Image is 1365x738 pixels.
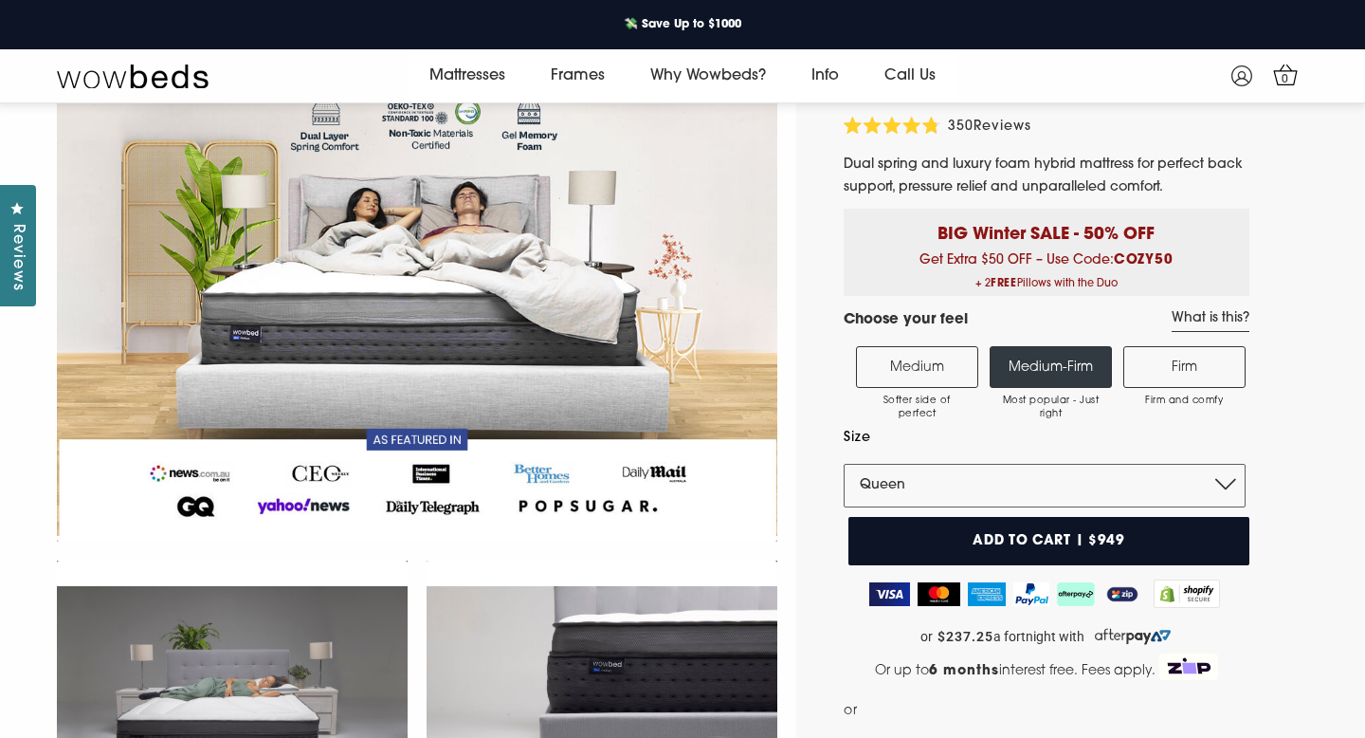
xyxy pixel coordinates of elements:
[844,622,1249,651] a: or $237.25 a fortnight with
[869,582,910,606] img: Visa Logo
[937,629,993,645] strong: $237.25
[918,582,960,606] img: MasterCard Logo
[858,209,1235,248] p: BIG Winter SALE - 50% OFF
[991,279,1017,289] b: FREE
[948,120,974,134] span: 350
[862,49,958,102] a: Call Us
[1102,582,1142,606] img: ZipPay Logo
[789,49,862,102] a: Info
[862,699,1247,729] iframe: PayPal Message 1
[968,582,1007,606] img: American Express Logo
[1123,346,1246,388] label: Firm
[1134,395,1235,408] span: Firm and comfy
[5,224,29,291] span: Reviews
[1000,395,1101,421] span: Most popular - Just right
[407,49,528,102] a: Mattresses
[974,120,1031,134] span: Reviews
[1114,253,1174,268] b: COZY50
[57,63,209,89] img: Wow Beds Logo
[1013,582,1049,606] img: PayPal Logo
[1154,580,1220,608] img: Shopify secure badge
[1268,58,1301,91] a: 0
[1057,582,1095,606] img: AfterPay Logo
[1276,70,1295,89] span: 0
[848,517,1249,565] button: Add to cart | $949
[993,629,1084,645] span: a fortnight with
[844,157,1243,194] span: Dual spring and luxury foam hybrid mattress for perfect back support, pressure relief and unparal...
[875,664,1156,678] span: Or up to interest free. Fees apply.
[609,12,756,37] a: 💸 Save Up to $1000
[1159,654,1218,680] img: Zip Logo
[858,272,1235,296] span: + 2 Pillows with the Duo
[844,699,858,723] span: or
[844,426,1246,450] label: Size
[920,629,933,645] span: or
[990,346,1112,388] label: Medium-Firm
[528,49,628,102] a: Frames
[856,346,978,388] label: Medium
[929,664,999,678] strong: 6 months
[628,49,789,102] a: Why Wowbeds?
[866,395,968,421] span: Softer side of perfect
[844,117,1031,138] div: 350Reviews
[1172,310,1249,332] a: What is this?
[858,253,1235,296] span: Get Extra $50 OFF – Use Code:
[844,310,968,332] h4: Choose your feel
